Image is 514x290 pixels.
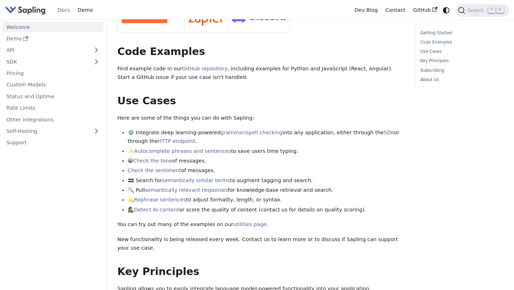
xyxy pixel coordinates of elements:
li: 🟰 Search for to augment tagging and search. [128,176,405,185]
button: Switch between dark and light mode (currently system mode) [441,5,452,15]
a: Welcome [2,22,104,32]
a: Pricing [2,68,104,79]
a: GitHub [409,5,441,16]
p: Here are some of the things you can do with Sapling: [117,114,405,122]
h2: Use Cases [117,95,405,107]
a: Rephrase sentences [134,197,186,202]
a: Subscribing [420,67,501,74]
a: Sapling.ai [5,5,48,15]
a: About Us [420,76,501,83]
button: Search (Command+K) [455,4,509,17]
a: utilities page [233,221,266,227]
li: 💫 to adjust formality, length, or syntax. [128,196,405,204]
li: ⚙️ Integrate deep learning-powered into any application, either through the or through the . [128,129,405,146]
a: semantically similar terms [162,177,230,183]
a: Docs [54,5,74,16]
a: Demo [74,5,97,16]
li: 🔍 Pull for knowledge-base retrieval and search. [128,186,405,195]
a: Other Integrations [2,114,104,125]
a: Detect AI content [134,207,179,212]
a: API [2,45,89,55]
img: Sapling.ai [5,5,46,15]
a: Self-Hosting [2,126,104,136]
a: Check the sentiment [128,167,181,173]
a: semantically relevant responses [145,187,228,193]
kbd: ⌘ [488,7,495,13]
button: Expand sidebar category 'SDK' [89,56,104,67]
a: Getting Started [420,30,501,36]
a: Support [2,137,104,148]
a: grammar/spell checking [221,130,283,135]
p: New functionality is being released every week. Contact us to learn more or to discuss if Sapling... [117,235,405,252]
p: You can try out many of the examples on our . [117,220,405,229]
a: Custom Models [2,80,104,90]
h2: Key Principles [117,265,405,278]
h2: Code Examples [117,45,405,58]
p: Find example code in our , including examples for Python and JavaScript (React, Angular). Start a... [117,65,405,82]
button: Expand sidebar category 'API' [89,45,104,55]
a: Use Cases [420,48,501,55]
span: Search [465,7,488,13]
li: of messages. [128,166,405,175]
a: Status and Uptime [2,91,104,101]
a: Autocomplete phrases and sentences [134,148,231,154]
a: HTTP endpoint [158,138,195,144]
a: Rate Limits [2,103,104,113]
a: Dev Blog [351,5,381,16]
a: Check the tone [133,158,172,164]
a: SDK [2,56,89,67]
a: SDK [384,130,394,135]
a: Code Examples [420,39,501,46]
kbd: K [497,7,504,13]
li: ✨ to save users time typing. [128,147,405,156]
a: Contact [382,5,409,16]
a: GitHub repository [182,66,227,71]
a: Demo [2,34,104,44]
li: 😀 of messages. [128,157,405,165]
a: Key Principles [420,57,501,64]
li: 🕵🏽‍♀️ or score the quality of content (contact us for details on quality scoring). [128,206,405,214]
